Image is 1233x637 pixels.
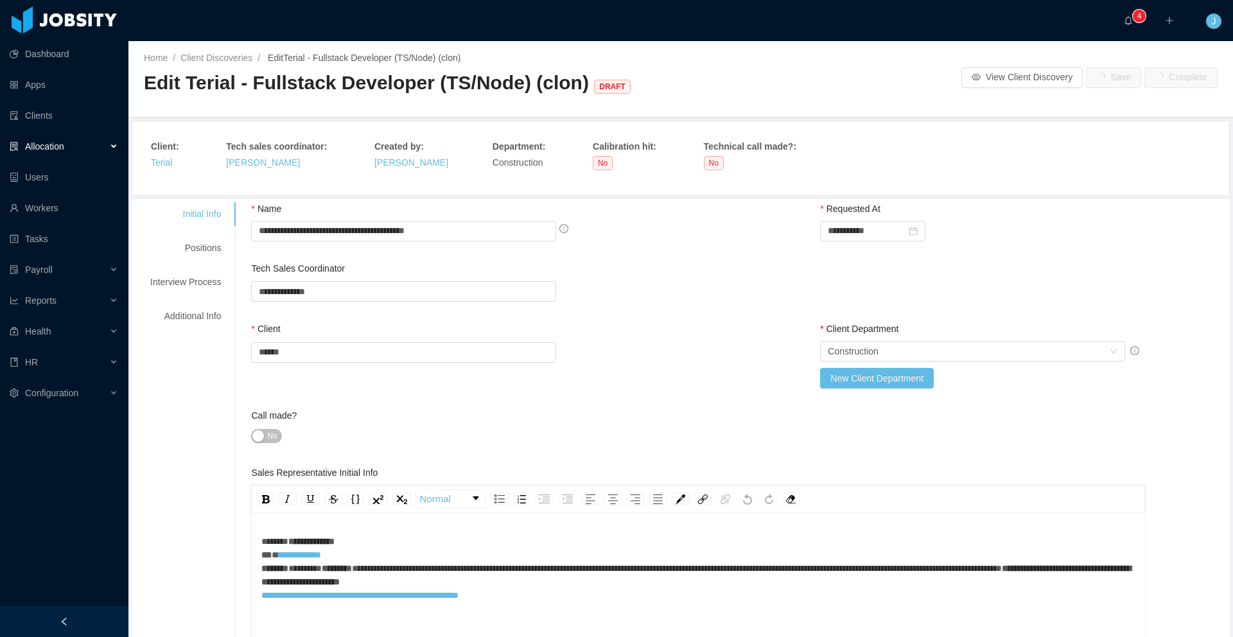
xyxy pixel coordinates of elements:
[251,429,281,443] button: Call made?
[704,141,796,152] strong: Technical call made? :
[761,493,777,505] div: Redo
[559,224,568,233] span: info-circle
[374,141,424,152] strong: Created by :
[514,493,530,505] div: Ordered
[258,53,260,63] span: /
[279,493,297,505] div: Italic
[669,489,692,509] div: rdw-color-picker
[961,67,1083,88] button: icon: eyeView Client Discovery
[559,493,577,505] div: Outdent
[535,493,554,505] div: Indent
[10,265,19,274] i: icon: file-protect
[10,164,118,190] a: icon: robotUsers
[151,141,179,152] strong: Client :
[493,141,545,152] strong: Department :
[251,410,297,421] label: Call made?
[25,141,64,152] span: Allocation
[909,227,918,236] i: icon: calendar
[582,493,599,505] div: Left
[180,53,252,63] a: Client Discoveries
[493,157,543,168] span: Construction
[739,493,756,505] div: Undo
[135,270,236,294] div: Interview Process
[1133,10,1146,22] sup: 4
[173,53,175,63] span: /
[1165,16,1174,25] i: icon: plus
[491,493,509,505] div: Unordered
[1124,16,1133,25] i: icon: bell
[416,490,485,508] a: Block Type
[594,80,631,94] span: DRAFT
[226,157,300,168] a: [PERSON_NAME]
[782,493,800,505] div: Remove
[10,358,19,367] i: icon: book
[593,141,656,152] strong: Calibration hit :
[10,103,118,128] a: icon: auditClients
[10,195,118,221] a: icon: userWorkers
[25,326,51,336] span: Health
[717,493,734,505] div: Unlink
[302,493,320,505] div: Underline
[251,263,345,274] label: Tech Sales Coordinator
[415,489,486,509] div: rdw-dropdown
[737,489,780,509] div: rdw-history-control
[251,467,378,478] label: Sales Representative Initial Info
[10,72,118,98] a: icon: appstoreApps
[649,493,667,505] div: Justify
[151,157,172,168] a: Terial
[10,226,118,252] a: icon: profileTasks
[369,493,387,505] div: Superscript
[251,221,556,241] input: Name
[828,342,879,361] div: Construction
[1212,13,1216,29] span: J
[267,430,277,442] span: No
[627,493,644,505] div: Right
[283,53,460,63] a: Terial - Fullstack Developer (TS/Node) (clon)
[25,265,53,275] span: Payroll
[10,296,19,305] i: icon: line-chart
[135,202,236,226] div: Initial Info
[226,141,327,152] strong: Tech sales coordinator :
[419,492,450,507] span: Normal
[135,236,236,260] div: Positions
[144,72,636,93] span: Edit Terial - Fullstack Developer (TS/Node) (clon)
[414,489,488,509] div: rdw-block-control
[694,493,712,505] div: Link
[135,304,236,328] div: Additional Info
[251,324,280,334] label: Client
[10,327,19,336] i: icon: medicine-box
[392,493,411,505] div: Subscript
[347,493,363,505] div: Monospace
[1086,67,1141,88] button: icon: loadingSave
[820,204,880,214] label: Requested At
[579,489,669,509] div: rdw-textalign-control
[25,295,57,306] span: Reports
[604,493,622,505] div: Center
[10,41,118,67] a: icon: pie-chartDashboard
[255,489,414,509] div: rdw-inline-control
[25,357,38,367] span: HR
[692,489,737,509] div: rdw-link-control
[780,489,802,509] div: rdw-remove-control
[325,493,342,505] div: Strikethrough
[593,156,613,170] span: No
[144,53,168,63] a: Home
[258,493,274,505] div: Bold
[704,156,724,170] span: No
[265,53,460,63] span: Edit
[1130,346,1139,355] span: info-circle
[820,368,934,388] button: New Client Department
[826,324,899,334] span: Client Department
[488,489,579,509] div: rdw-list-control
[374,157,448,168] a: [PERSON_NAME]
[1137,10,1142,22] p: 4
[251,485,1145,513] div: rdw-toolbar
[251,204,281,214] label: Name
[25,388,78,398] span: Configuration
[10,142,19,151] i: icon: solution
[10,388,19,397] i: icon: setting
